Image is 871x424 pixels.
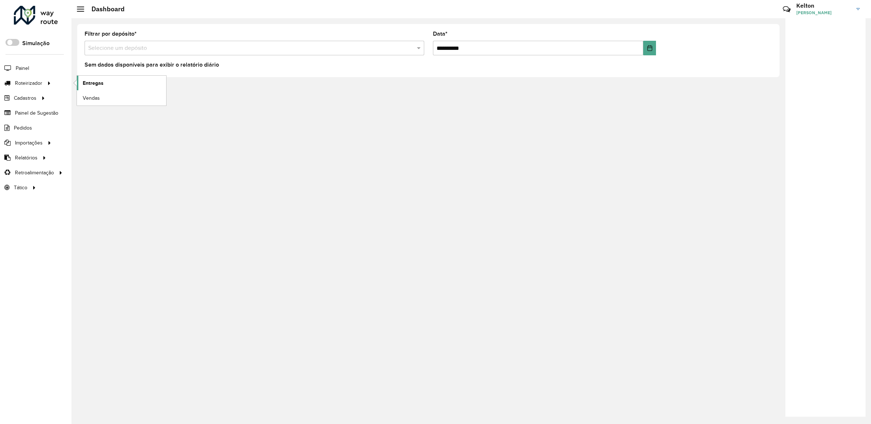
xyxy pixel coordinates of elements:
[796,2,851,9] h3: Kelton
[84,5,125,13] h2: Dashboard
[15,169,54,177] span: Retroalimentação
[643,41,656,55] button: Choose Date
[83,94,100,102] span: Vendas
[16,64,29,72] span: Painel
[15,154,38,162] span: Relatórios
[14,94,36,102] span: Cadastros
[85,29,137,38] label: Filtrar por depósito
[15,139,43,147] span: Importações
[796,9,851,16] span: [PERSON_NAME]
[433,29,448,38] label: Data
[779,1,794,17] a: Contato Rápido
[77,91,166,105] a: Vendas
[77,76,166,90] a: Entregas
[85,60,219,69] label: Sem dados disponíveis para exibir o relatório diário
[14,184,27,191] span: Tático
[22,39,50,48] label: Simulação
[15,109,58,117] span: Painel de Sugestão
[14,124,32,132] span: Pedidos
[83,79,103,87] span: Entregas
[15,79,42,87] span: Roteirizador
